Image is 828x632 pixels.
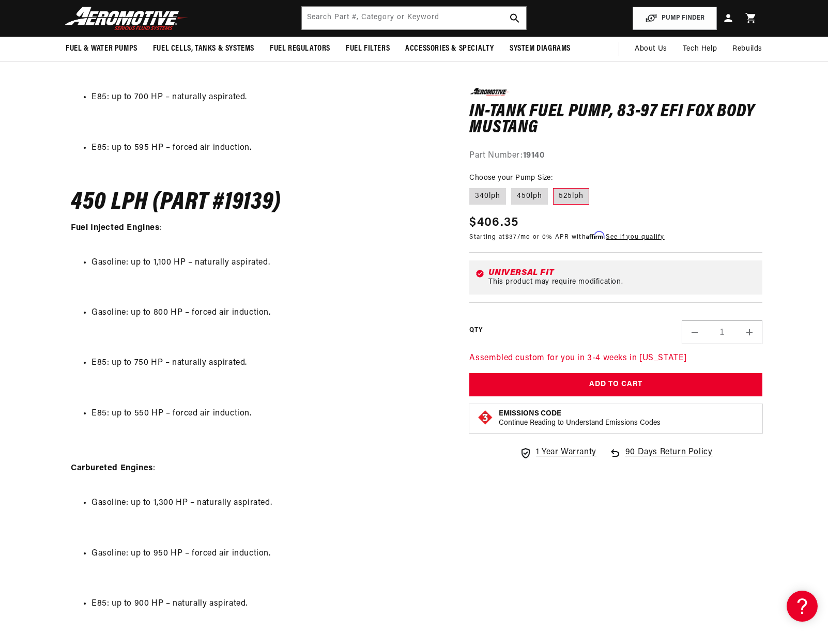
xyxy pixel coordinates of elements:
[270,43,330,54] span: Fuel Regulators
[91,547,443,561] li: Gasoline: up to 950 HP – forced air induction.
[725,37,770,61] summary: Rebuilds
[732,43,762,55] span: Rebuilds
[502,37,578,61] summary: System Diagrams
[71,436,443,488] p: :
[469,188,506,205] label: 340lph
[625,445,713,469] span: 90 Days Return Policy
[91,256,443,270] li: Gasoline: up to 1,100 HP – naturally aspirated.
[469,213,518,232] span: $406.35
[346,43,390,54] span: Fuel Filters
[510,43,571,54] span: System Diagrams
[536,445,596,459] span: 1 Year Warranty
[71,224,160,232] strong: Fuel Injected Engines
[397,37,502,61] summary: Accessories & Specialty
[62,6,191,30] img: Aeromotive
[71,464,153,472] strong: Carbureted Engines
[499,409,561,417] strong: Emissions Code
[66,43,137,54] span: Fuel & Water Pumps
[488,268,756,276] div: Universal Fit
[338,37,397,61] summary: Fuel Filters
[523,151,545,159] strong: 19140
[91,306,443,320] li: Gasoline: up to 800 HP – forced air induction.
[469,326,482,335] label: QTY
[683,43,717,55] span: Tech Help
[606,234,664,240] a: See if you qualify - Learn more about Affirm Financing (opens in modal)
[469,173,554,183] legend: Choose your Pump Size:
[633,7,717,30] button: PUMP FINDER
[302,7,526,29] input: Search by Part Number, Category or Keyword
[488,278,756,286] div: This product may require modification.
[586,231,604,239] span: Affirm
[145,37,262,61] summary: Fuel Cells, Tanks & Systems
[469,351,762,365] p: Assembled custom for you in 3-4 weeks in [US_STATE]
[675,37,725,61] summary: Tech Help
[71,192,443,213] h4: 450 LPH (Part #19139)
[469,373,762,396] button: Add to Cart
[609,445,713,469] a: 90 Days Return Policy
[91,597,443,611] li: E85: up to 900 HP – naturally aspirated.
[503,7,526,29] button: search button
[469,103,762,136] h1: In-Tank Fuel Pump, 83-97 EFI Fox Body Mustang
[553,188,589,205] label: 525lph
[91,357,443,370] li: E85: up to 750 HP – naturally aspirated.
[635,45,667,53] span: About Us
[469,149,762,162] div: Part Number:
[91,407,443,421] li: E85: up to 550 HP – forced air induction.
[519,445,596,459] a: 1 Year Warranty
[262,37,338,61] summary: Fuel Regulators
[477,409,494,425] img: Emissions code
[405,43,494,54] span: Accessories & Specialty
[91,497,443,510] li: Gasoline: up to 1,300 HP – naturally aspirated.
[627,37,675,61] a: About Us
[91,91,443,104] li: E85: up to 700 HP – naturally aspirated.
[91,142,443,155] li: E85: up to 595 HP – forced air induction.
[71,222,443,248] p: :
[153,43,254,54] span: Fuel Cells, Tanks & Systems
[499,409,661,427] button: Emissions CodeContinue Reading to Understand Emissions Codes
[505,234,517,240] span: $37
[469,232,664,241] p: Starting at /mo or 0% APR with .
[499,418,661,427] p: Continue Reading to Understand Emissions Codes
[58,37,145,61] summary: Fuel & Water Pumps
[511,188,548,205] label: 450lph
